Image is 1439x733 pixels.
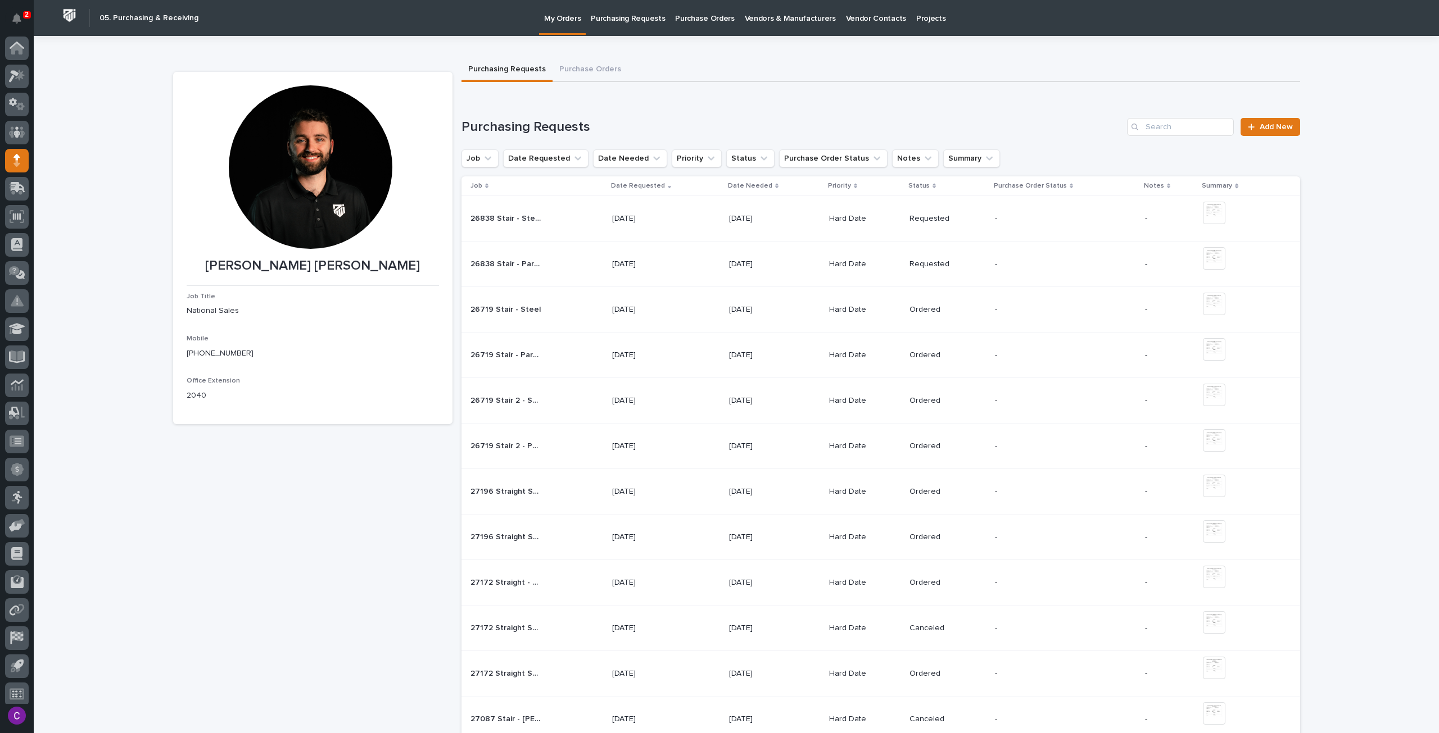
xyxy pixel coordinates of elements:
[1145,532,1194,542] p: -
[25,11,29,19] p: 2
[729,259,799,269] p: [DATE]
[470,576,543,588] p: 27172 Straight - Steel
[779,149,888,167] button: Purchase Order Status
[672,149,722,167] button: Priority
[729,214,799,224] p: [DATE]
[729,669,799,679] p: [DATE]
[187,349,254,357] a: [PHONE_NUMBER]
[995,394,999,406] p: -
[994,180,1067,192] p: Purchase Order Status
[729,714,799,724] p: [DATE]
[461,515,1300,560] tr: 27196 Straight Stair - Parts and Hardware27196 Straight Stair - Parts and Hardware [DATE][DATE]Ha...
[729,305,799,315] p: [DATE]
[995,667,999,679] p: -
[1127,118,1234,136] input: Search
[612,669,682,679] p: [DATE]
[470,485,543,497] p: 27196 Straight Stair
[461,424,1300,469] tr: 26719 Stair 2 - Parts and Hardware26719 Stair 2 - Parts and Hardware [DATE][DATE]Hard DateOrdered...
[909,396,980,406] p: Ordered
[612,441,682,451] p: [DATE]
[5,7,29,30] button: Notifications
[995,212,999,224] p: -
[909,578,980,588] p: Ordered
[461,605,1300,651] tr: 27172 Straight Stair - Parts and Hardware27172 Straight Stair - Parts and Hardware [DATE][DATE]Ha...
[909,487,980,497] p: Ordered
[909,532,980,542] p: Ordered
[470,530,543,542] p: 27196 Straight Stair - Parts and Hardware
[829,714,899,724] p: Hard Date
[470,303,543,315] p: 26719 Stair - Steel
[1145,350,1194,360] p: -
[99,13,198,23] h2: 05. Purchasing & Receiving
[612,214,682,224] p: [DATE]
[612,259,682,269] p: [DATE]
[908,180,930,192] p: Status
[909,623,980,633] p: Canceled
[470,667,543,679] p: 27172 Straight Stair - Parts and Hardware
[1260,123,1293,131] span: Add New
[1145,305,1194,315] p: -
[995,530,999,542] p: -
[461,651,1300,696] tr: 27172 Straight Stair - Parts and Hardware27172 Straight Stair - Parts and Hardware [DATE][DATE]Ha...
[461,287,1300,333] tr: 26719 Stair - Steel26719 Stair - Steel [DATE][DATE]Hard DateOrdered-- -
[611,180,665,192] p: Date Requested
[461,560,1300,605] tr: 27172 Straight - Steel27172 Straight - Steel [DATE][DATE]Hard DateOrdered-- -
[943,149,1000,167] button: Summary
[995,621,999,633] p: -
[1241,118,1300,136] a: Add New
[461,469,1300,515] tr: 27196 Straight Stair27196 Straight Stair [DATE][DATE]Hard DateOrdered-- -
[995,348,999,360] p: -
[1145,487,1194,497] p: -
[728,180,772,192] p: Date Needed
[470,621,543,633] p: 27172 Straight Stair - Parts and Hardware
[1145,714,1194,724] p: -
[470,394,543,406] p: 26719 Stair 2 - Steel
[470,439,543,451] p: 26719 Stair 2 - Parts and Hardware
[829,487,899,497] p: Hard Date
[909,350,980,360] p: Ordered
[995,303,999,315] p: -
[470,712,543,724] p: 27087 Stair - [PERSON_NAME]
[1145,623,1194,633] p: -
[729,487,799,497] p: [DATE]
[612,714,682,724] p: [DATE]
[829,669,899,679] p: Hard Date
[729,623,799,633] p: [DATE]
[612,350,682,360] p: [DATE]
[187,390,439,402] p: 2040
[829,441,899,451] p: Hard Date
[612,532,682,542] p: [DATE]
[461,149,499,167] button: Job
[909,669,980,679] p: Ordered
[1145,441,1194,451] p: -
[829,578,899,588] p: Hard Date
[1145,578,1194,588] p: -
[470,257,543,269] p: 26838 Stair - Parts and Hardware
[726,149,775,167] button: Status
[995,439,999,451] p: -
[829,623,899,633] p: Hard Date
[828,180,851,192] p: Priority
[909,259,980,269] p: Requested
[1145,214,1194,224] p: -
[612,623,682,633] p: [DATE]
[729,441,799,451] p: [DATE]
[1145,669,1194,679] p: -
[909,441,980,451] p: Ordered
[187,293,215,300] span: Job Title
[553,58,628,82] button: Purchase Orders
[612,487,682,497] p: [DATE]
[995,576,999,588] p: -
[1145,396,1194,406] p: -
[829,350,899,360] p: Hard Date
[461,242,1300,287] tr: 26838 Stair - Parts and Hardware26838 Stair - Parts and Hardware [DATE][DATE]Hard DateRequested-- -
[187,258,439,274] p: [PERSON_NAME] [PERSON_NAME]
[187,305,439,317] p: National Sales
[1202,180,1232,192] p: Summary
[612,305,682,315] p: [DATE]
[829,214,899,224] p: Hard Date
[729,578,799,588] p: [DATE]
[612,578,682,588] p: [DATE]
[729,532,799,542] p: [DATE]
